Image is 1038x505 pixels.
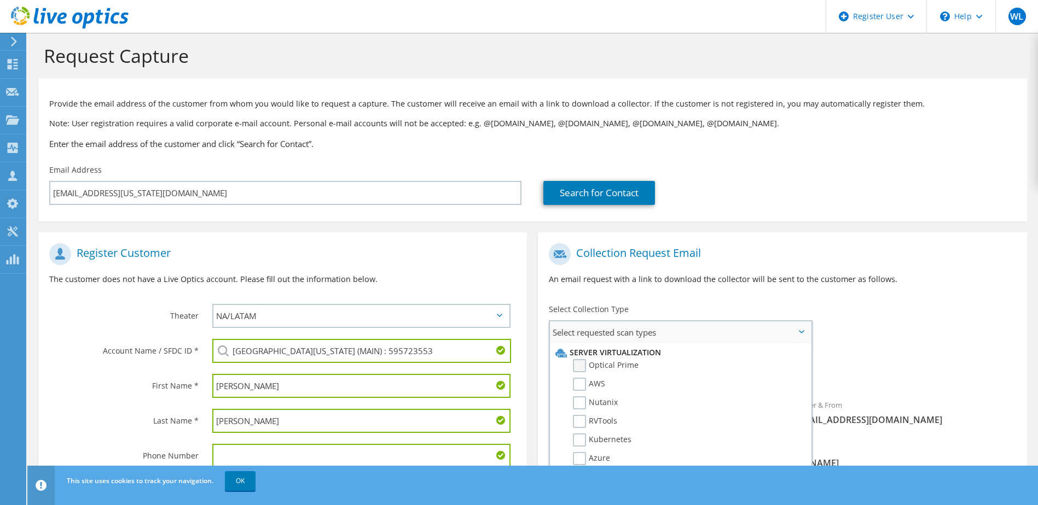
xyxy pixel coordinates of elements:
label: Kubernetes [573,433,631,447]
label: Select Collection Type [549,304,629,315]
a: OK [225,471,256,491]
a: Search for Contact [543,181,655,205]
li: Server Virtualization [553,346,805,359]
span: WL [1008,8,1026,25]
h1: Collection Request Email [549,243,1010,265]
span: Select requested scan types [550,321,810,343]
label: Last Name * [49,409,199,426]
label: AWS [573,378,605,391]
p: The customer does not have a Live Optics account. Please fill out the information below. [49,273,516,285]
label: Account Name / SFDC ID * [49,339,199,356]
div: CC & Reply To [538,437,1027,474]
svg: \n [940,11,950,21]
h3: Enter the email address of the customer and click “Search for Contact”. [49,138,1016,150]
div: To [538,394,782,431]
h1: Register Customer [49,243,511,265]
span: [EMAIL_ADDRESS][DOMAIN_NAME] [793,414,1016,426]
label: RVTools [573,415,617,428]
p: An email request with a link to download the collector will be sent to the customer as follows. [549,273,1016,285]
label: Nutanix [573,396,618,409]
div: Sender & From [782,394,1027,431]
div: Requested Collections [538,348,1027,388]
label: First Name * [49,374,199,391]
label: Phone Number [49,444,199,461]
label: Azure [573,452,610,465]
p: Provide the email address of the customer from whom you would like to request a capture. The cust... [49,98,1016,110]
label: Email Address [49,165,102,175]
span: This site uses cookies to track your navigation. [67,476,213,485]
h1: Request Capture [44,44,1016,67]
label: Theater [49,304,199,321]
p: Note: User registration requires a valid corporate e-mail account. Personal e-mail accounts will ... [49,118,1016,130]
label: Optical Prime [573,359,639,372]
